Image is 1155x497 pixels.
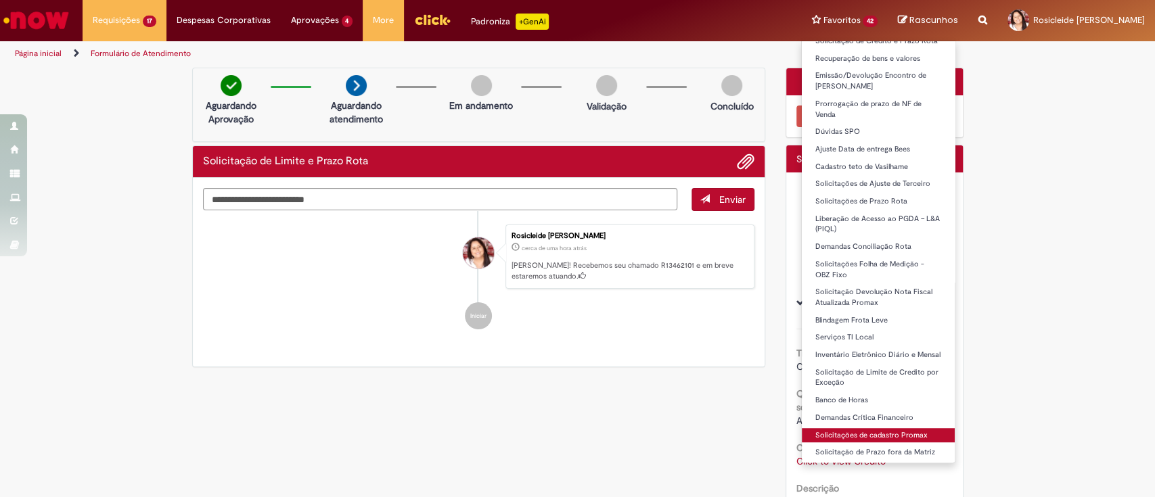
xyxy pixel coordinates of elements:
button: Enviar [692,188,754,211]
a: Solicitação de Limite de Credito por Exceção [802,365,955,390]
a: Prorrogação de prazo de NF de Venda [802,97,955,122]
span: Rascunhos [909,14,958,26]
button: Cancelar Chamado [796,105,953,127]
b: Crédito [796,442,828,454]
span: Despesas Corporativas [177,14,271,27]
dt: Conclusão Estimada [792,257,875,284]
img: arrow-next.png [346,75,367,96]
span: Crédito [796,360,828,373]
a: Banco de Horas [802,393,955,408]
p: Aguardando Aprovação [198,99,264,126]
p: Concluído [710,99,753,113]
time: 29/08/2025 12:05:24 [522,244,587,252]
span: Requisições [93,14,140,27]
span: 17 [143,16,156,27]
a: Click to view Crédito [796,455,886,467]
a: Solicitação de Crédito e Prazo Rota [802,34,955,49]
a: Inventário Eletrônico Diário e Mensal [802,348,955,362]
div: Rosicleide De Fatima Cabral Moraes [463,237,494,268]
a: Solicitação Devolução Nota Fiscal Atualizada Promax [802,285,955,310]
p: Em andamento [449,99,513,112]
ul: Favoritos [801,41,955,463]
a: Página inicial [15,48,62,59]
dt: Número [792,183,875,196]
b: Quantidade de clientes nessa solicitação [796,387,920,413]
span: Enviar [719,193,746,206]
button: Adicionar anexos [737,153,754,170]
a: Solicitações de Ajuste de Terceiro [802,176,955,191]
span: Sua solicitação foi enviada [796,153,908,165]
span: Até 10 clientes [796,415,858,427]
p: [PERSON_NAME]! Recebemos seu chamado R13462101 e em breve estaremos atuando. [512,260,747,281]
a: Cadastro teto de Vasilhame [802,160,955,174]
a: Dúvidas SPO [802,124,955,139]
b: Tipo de solicitação [796,347,876,359]
img: click_logo_yellow_360x200.png [414,9,451,30]
span: cerca de uma hora atrás [522,244,587,252]
img: check-circle-green.png [221,75,242,96]
a: Recuperação de bens e valores [802,51,955,66]
a: Solicitações Folha de Medição - OBZ Fixo [802,257,955,282]
a: Demandas Conciliação Rota [802,239,955,254]
a: Solicitações de Prazo Rota [802,194,955,209]
a: Liberação de Acesso ao PGDA – L&A (PIQL) [802,212,955,237]
a: Demandas Crítica Financeiro [802,410,955,425]
ul: Histórico de tíquete [203,211,755,344]
p: Validação [587,99,627,113]
dt: Criação [792,223,875,237]
p: +GenAi [516,14,549,30]
img: ServiceNow [1,7,71,34]
div: Padroniza [471,14,549,30]
dt: Status [792,203,875,216]
a: Solicitação de Prazo fora da Matriz [802,445,955,460]
span: More [373,14,394,27]
a: Rascunhos [898,14,958,27]
a: Solicitações de cadastro Promax [802,428,955,443]
textarea: Digite sua mensagem aqui... [203,188,678,211]
a: Ajuste Data de entrega Bees [802,142,955,157]
ul: Trilhas de página [10,41,760,66]
img: img-circle-grey.png [596,75,617,96]
span: Rosicleide [PERSON_NAME] [1033,14,1145,26]
a: Emissão/Devolução Encontro de [PERSON_NAME] [802,68,955,93]
span: Favoritos [823,14,860,27]
span: 42 [863,16,878,27]
img: img-circle-grey.png [721,75,742,96]
li: Rosicleide De Fatima Cabral Moraes [203,224,755,289]
div: Rosicleide [PERSON_NAME] [512,232,747,240]
img: img-circle-grey.png [471,75,492,96]
a: Formulário de Atendimento [91,48,191,59]
div: Opções do Chamado [786,68,963,95]
a: Serviços TI Local [802,330,955,345]
span: Aprovações [291,14,339,27]
span: 4 [342,16,353,27]
h2: Solicitação de Limite e Prazo Rota Histórico de tíquete [203,156,368,168]
b: Descrição [796,482,839,494]
a: Blindagem Frota Leve [802,313,955,328]
p: Aguardando atendimento [323,99,389,126]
